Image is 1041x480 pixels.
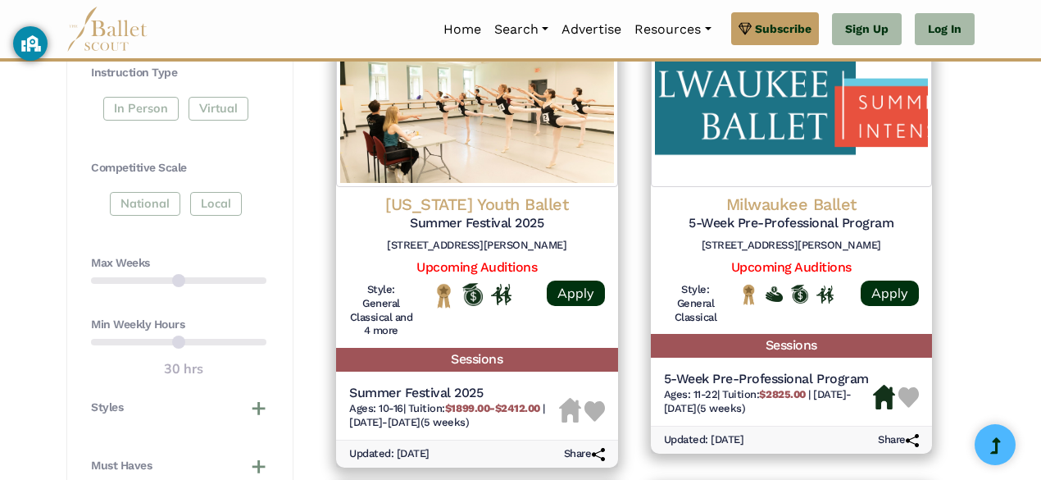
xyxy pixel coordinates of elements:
[664,215,920,232] h5: 5-Week Pre-Professional Program
[336,23,618,187] img: Logo
[349,215,605,232] h5: Summer Festival 2025
[664,371,874,388] h5: 5-Week Pre-Professional Program
[664,239,920,253] h6: [STREET_ADDRESS][PERSON_NAME]
[664,194,920,215] h4: Milwaukee Ballet
[91,400,123,416] h4: Styles
[564,447,605,461] h6: Share
[434,283,454,309] img: National
[915,13,975,46] a: Log In
[832,13,902,46] a: Sign Up
[462,283,483,306] img: Offers Scholarship
[664,388,874,416] h6: | |
[164,359,203,380] output: 30 hrs
[547,281,605,306] a: Apply
[91,255,266,272] h4: Max Weeks
[898,387,919,408] img: Heart
[651,334,933,358] h5: Sessions
[349,447,430,461] h6: Updated: [DATE]
[628,12,717,47] a: Resources
[878,433,919,447] h6: Share
[488,12,555,47] a: Search
[731,259,852,275] a: Upcoming Auditions
[91,458,266,474] button: Must Haves
[416,259,537,275] a: Upcoming Auditions
[584,401,605,422] img: Heart
[559,398,581,423] img: Housing Unavailable
[349,283,413,339] h6: Style: General Classical and 4 more
[349,402,559,430] h6: | |
[873,385,895,409] img: Housing Available
[861,281,919,306] a: Apply
[349,385,559,402] h5: Summer Festival 2025
[349,194,605,215] h4: [US_STATE] Youth Ballet
[555,12,628,47] a: Advertise
[664,433,744,447] h6: Updated: [DATE]
[13,26,48,61] button: GoGuardian Privacy Information
[336,348,618,372] h5: Sessions
[437,12,488,47] a: Home
[766,286,783,302] img: Offers Financial Aid
[91,317,266,333] h4: Min Weekly Hours
[664,283,728,325] h6: Style: General Classical
[91,458,152,474] h4: Must Haves
[739,20,752,38] img: gem.svg
[349,402,403,414] span: Ages: 10-16
[664,388,852,414] span: [DATE]-[DATE] (5 weeks)
[91,400,266,416] button: Styles
[91,160,266,176] h4: Competitive Scale
[445,402,540,414] b: $1899.00-$2412.00
[349,416,469,428] span: [DATE]-[DATE] (5 weeks)
[664,388,718,400] span: Ages: 11-22
[91,65,266,81] h4: Instruction Type
[722,388,808,400] span: Tuition:
[755,20,811,38] span: Subscribe
[740,284,757,305] img: National
[759,388,805,400] b: $2825.00
[491,284,511,305] img: In Person
[731,12,819,45] a: Subscribe
[791,285,808,304] img: Offers Scholarship
[651,23,933,187] img: Logo
[408,402,543,414] span: Tuition:
[816,286,834,304] img: In Person
[349,239,605,253] h6: [STREET_ADDRESS][PERSON_NAME]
